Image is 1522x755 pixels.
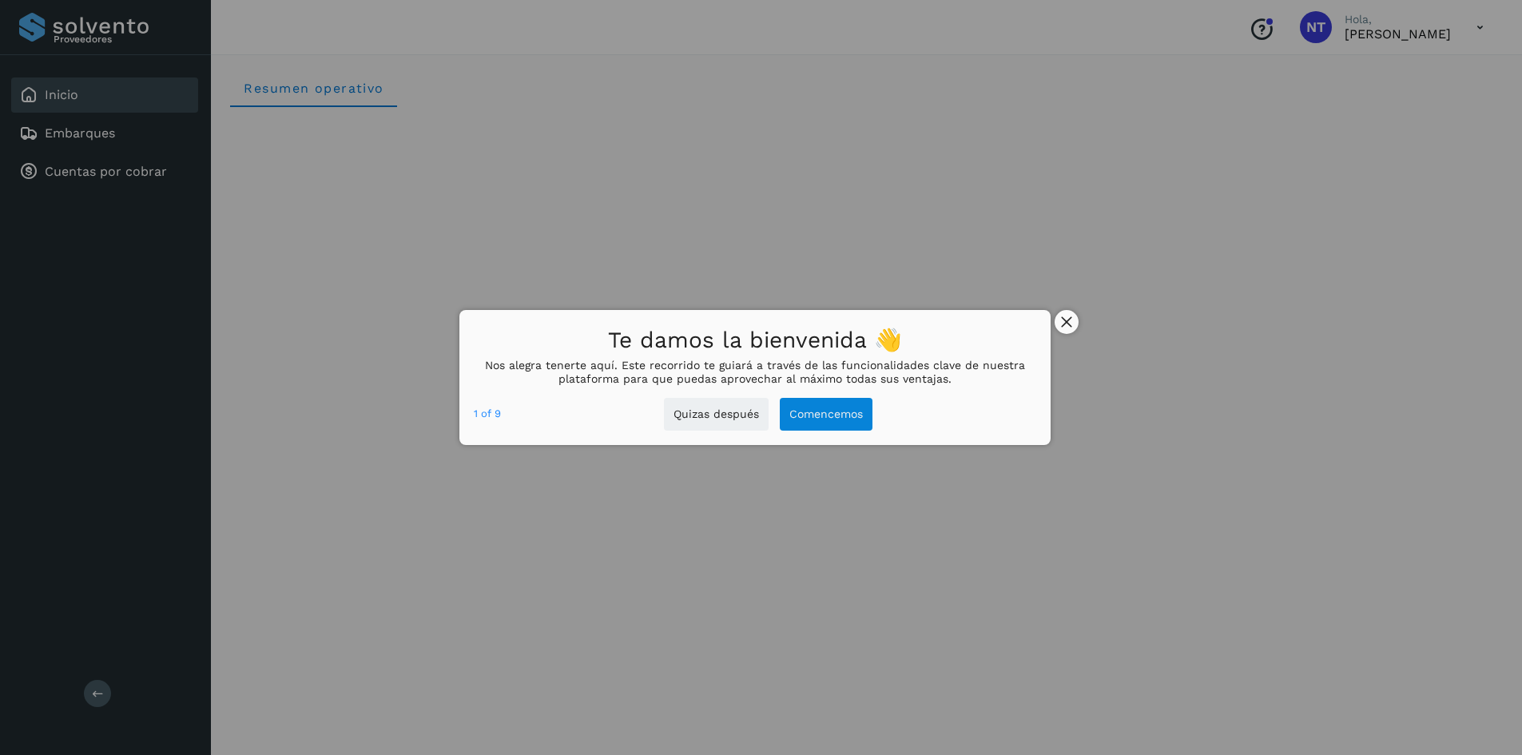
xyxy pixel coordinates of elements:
div: step 1 of 9 [474,405,501,423]
button: Comencemos [780,398,872,431]
h1: Te damos la bienvenida 👋 [474,323,1036,359]
div: 1 of 9 [474,405,501,423]
p: Nos alegra tenerte aquí. Este recorrido te guiará a través de las funcionalidades clave de nuestr... [474,359,1036,386]
div: Te damos la bienvenida 👋Nos alegra tenerte aquí. Este recorrido te guiará a través de las funcion... [459,310,1051,445]
button: Quizas después [664,398,769,431]
button: close, [1055,310,1079,334]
